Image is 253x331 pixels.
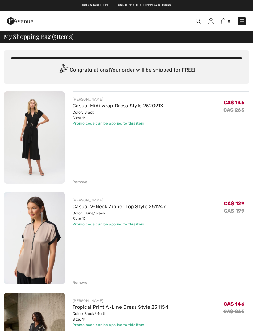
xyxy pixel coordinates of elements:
s: CA$ 199 [224,208,244,214]
span: CA$ 129 [224,201,244,206]
div: [PERSON_NAME] [73,197,166,203]
div: Color: Dune/black Size: 12 [73,210,166,221]
span: 5 [228,19,230,24]
div: [PERSON_NAME] [73,97,164,102]
s: CA$ 265 [223,308,244,314]
span: CA$ 146 [224,100,244,106]
span: CA$ 146 [224,301,244,307]
span: My Shopping Bag ( Items) [4,33,74,39]
div: Remove [73,280,88,285]
img: Casual Midi Wrap Dress Style 252091X [4,91,65,184]
div: Promo code can be applied to this item [73,322,168,328]
a: Tropical Print A-Line Dress Style 251154 [73,304,168,310]
div: Congratulations! Your order will be shipped for FREE! [11,64,242,77]
div: Color: Black Size: 14 [73,110,164,121]
a: Casual Midi Wrap Dress Style 252091X [73,103,164,109]
img: Menu [239,18,245,24]
div: Promo code can be applied to this item [73,121,164,126]
a: 1ère Avenue [7,18,33,23]
div: Remove [73,179,88,185]
div: Promo code can be applied to this item [73,221,166,227]
span: 5 [54,32,56,40]
a: 5 [221,17,230,25]
img: Casual V-Neck Zipper Top Style 251247 [4,192,65,284]
a: Casual V-Neck Zipper Top Style 251247 [73,204,166,209]
div: [PERSON_NAME] [73,298,168,304]
img: 1ère Avenue [7,15,33,27]
img: Shopping Bag [221,18,226,24]
img: Search [196,19,201,24]
img: Congratulation2.svg [57,64,70,77]
div: Color: Black/Multi Size: 14 [73,311,168,322]
img: My Info [208,18,214,24]
s: CA$ 265 [223,107,244,113]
